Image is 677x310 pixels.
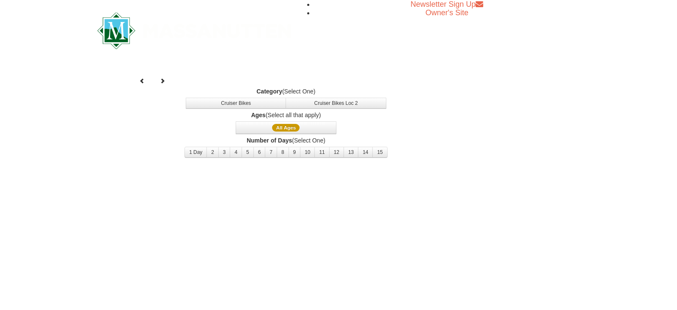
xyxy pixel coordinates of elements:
img: Massanutten Resort Logo [97,12,291,49]
button: 10 [300,147,315,158]
strong: Category [256,88,282,95]
button: 1 Day [184,147,207,158]
label: (Select all that apply) [134,111,438,119]
button: 5 [242,147,254,158]
button: 7 [265,147,277,158]
button: 6 [253,147,266,158]
button: 3 [218,147,231,158]
button: 4 [230,147,242,158]
label: (Select One) [134,136,438,145]
button: Cruiser Bikes Loc 2 [286,98,386,109]
button: All Ages [236,121,336,134]
button: 12 [329,147,344,158]
button: 11 [314,147,329,158]
button: 14 [358,147,373,158]
button: Cruiser Bikes [186,98,286,109]
button: 8 [277,147,289,158]
a: Owner's Site [426,8,468,17]
label: (Select One) [134,87,438,96]
strong: Number of Days [247,137,292,144]
strong: Ages [251,112,265,118]
a: Massanutten Resort [97,19,291,39]
button: 2 [206,147,219,158]
button: 9 [289,147,301,158]
span: All Ages [272,124,300,132]
button: 13 [344,147,358,158]
button: 15 [372,147,387,158]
